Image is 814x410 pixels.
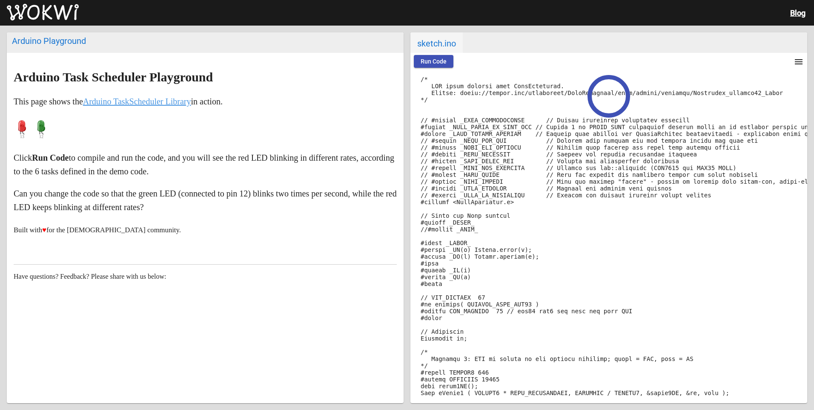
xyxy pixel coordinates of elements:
strong: Run Code [32,153,69,162]
span: Have questions? Feedback? Please share with us below: [14,273,166,280]
h2: Arduino Task Scheduler Playground [14,70,397,84]
span: sketch.ino [410,32,463,53]
mat-icon: menu [794,57,804,67]
span: Run Code [421,58,447,65]
button: Run Code [414,55,453,68]
p: Click to compile and run the code, and you will see the red LED blinking in different rates, acco... [14,151,397,178]
span: ♥ [42,226,46,234]
div: Arduino Playground [12,36,398,46]
a: Arduino TaskScheduler Library [83,97,191,106]
a: Blog [790,9,805,17]
p: This page shows the in action. [14,95,397,108]
small: Built with for the [DEMOGRAPHIC_DATA] community. [14,226,181,234]
p: Can you change the code so that the green LED (connected to pin 12) blinks two times per second, ... [14,187,397,214]
img: Wokwi [7,4,79,21]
